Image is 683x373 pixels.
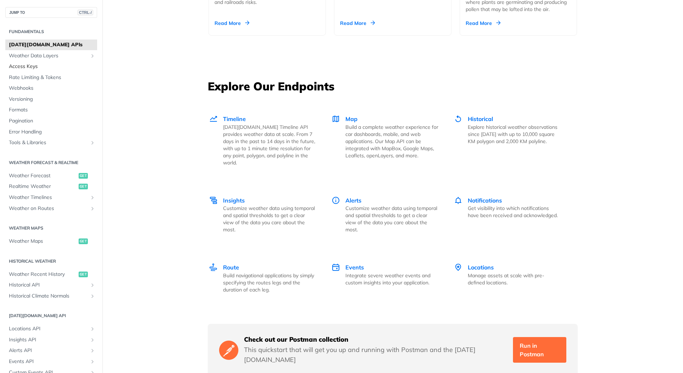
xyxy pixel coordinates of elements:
a: [DATE][DOMAIN_NAME] APIs [5,40,97,50]
img: Alerts [332,196,340,205]
button: Show subpages for Events API [90,359,95,364]
span: Insights API [9,336,88,343]
button: Show subpages for Insights API [90,337,95,343]
a: Historical APIShow subpages for Historical API [5,280,97,290]
span: Route [223,264,239,271]
a: Timeline Timeline [DATE][DOMAIN_NAME] Timeline API provides weather data at scale. From 7 days in... [208,100,324,181]
a: Weather Mapsget [5,236,97,247]
a: Webhooks [5,83,97,94]
a: Weather TimelinesShow subpages for Weather Timelines [5,192,97,203]
p: Get visibility into which notifications have been received and acknowledged. [468,205,561,219]
a: Locations Locations Manage assets at scale with pre-defined locations. [446,248,568,308]
span: Locations API [9,325,88,332]
span: get [79,238,88,244]
span: Error Handling [9,128,95,136]
span: Alerts [345,197,361,204]
button: Show subpages for Alerts API [90,348,95,353]
p: Explore historical weather observations since [DATE] with up to 10,000 square KM polygon and 2,00... [468,124,561,145]
a: Weather Data LayersShow subpages for Weather Data Layers [5,51,97,61]
button: Show subpages for Weather on Routes [90,206,95,211]
span: Events [345,264,364,271]
span: Webhooks [9,85,95,92]
div: Read More [466,20,501,27]
a: Historical Climate NormalsShow subpages for Historical Climate Normals [5,291,97,301]
button: Show subpages for Historical Climate Normals [90,293,95,299]
img: Postman Logo [219,340,238,361]
span: Historical API [9,282,88,289]
span: Rate Limiting & Tokens [9,74,95,81]
span: Locations [468,264,494,271]
img: Route [209,263,218,272]
span: get [79,272,88,277]
button: Show subpages for Weather Data Layers [90,53,95,59]
span: Weather Forecast [9,172,77,179]
button: Show subpages for Locations API [90,326,95,332]
a: Versioning [5,94,97,105]
a: Locations APIShow subpages for Locations API [5,324,97,334]
p: Customize weather data using temporal and spatial thresholds to get a clear view of the data you ... [345,205,438,233]
h2: Fundamentals [5,28,97,35]
a: Run in Postman [513,337,566,363]
span: get [79,184,88,189]
img: Events [332,263,340,272]
span: Weather Timelines [9,194,88,201]
span: Weather Maps [9,238,77,245]
a: Pagination [5,116,97,126]
span: Weather Data Layers [9,52,88,59]
p: Customize weather data using temporal and spatial thresholds to get a clear view of the data you ... [223,205,316,233]
h5: Check out our Postman collection [244,335,507,344]
a: Events Events Integrate severe weather events and custom insights into your application. [324,248,446,308]
span: Events API [9,358,88,365]
span: Pagination [9,117,95,125]
button: Show subpages for Weather Timelines [90,195,95,200]
span: get [79,173,88,179]
p: [DATE][DOMAIN_NAME] Timeline API provides weather data at scale. From 7 days in the past to 14 da... [223,124,316,166]
a: Tools & LibrariesShow subpages for Tools & Libraries [5,137,97,148]
span: Access Keys [9,63,95,70]
a: Access Keys [5,61,97,72]
a: Events APIShow subpages for Events API [5,356,97,367]
span: Insights [223,197,245,204]
a: Insights Insights Customize weather data using temporal and spatial thresholds to get a clear vie... [208,181,324,248]
a: Historical Historical Explore historical weather observations since [DATE] with up to 10,000 squa... [446,100,568,181]
a: Weather Forecastget [5,170,97,181]
button: Show subpages for Historical API [90,282,95,288]
a: Alerts Alerts Customize weather data using temporal and spatial thresholds to get a clear view of... [324,181,446,248]
span: Weather on Routes [9,205,88,212]
a: Realtime Weatherget [5,181,97,192]
span: Alerts API [9,347,88,354]
a: Weather on RoutesShow subpages for Weather on Routes [5,203,97,214]
h2: Weather Forecast & realtime [5,159,97,166]
h2: Weather Maps [5,225,97,231]
a: Insights APIShow subpages for Insights API [5,335,97,345]
div: Read More [340,20,375,27]
a: Rate Limiting & Tokens [5,72,97,83]
span: Weather Recent History [9,271,77,278]
span: Realtime Weather [9,183,77,190]
img: Historical [454,115,462,123]
a: Formats [5,105,97,115]
img: Insights [209,196,218,205]
h2: [DATE][DOMAIN_NAME] API [5,312,97,319]
img: Notifications [454,196,462,205]
span: Historical [468,115,493,122]
span: Historical Climate Normals [9,293,88,300]
h2: Historical Weather [5,258,97,264]
p: Build a complete weather experience for car dashboards, mobile, and web applications. Our Map API... [345,124,438,159]
span: CTRL-/ [78,10,93,15]
span: Tools & Libraries [9,139,88,146]
img: Timeline [209,115,218,123]
a: Route Route Build navigational applications by simply specifying the routes legs and the duration... [208,248,324,308]
p: Build navigational applications by simply specifying the routes legs and the duration of each leg. [223,272,316,293]
p: Manage assets at scale with pre-defined locations. [468,272,561,286]
span: [DATE][DOMAIN_NAME] APIs [9,41,95,48]
p: Integrate severe weather events and custom insights into your application. [345,272,438,286]
p: This quickstart that will get you up and running with Postman and the [DATE][DOMAIN_NAME] [244,345,507,365]
button: JUMP TOCTRL-/ [5,7,97,18]
span: Timeline [223,115,246,122]
h3: Explore Our Endpoints [208,78,578,94]
span: Map [345,115,358,122]
span: Formats [9,106,95,114]
a: Alerts APIShow subpages for Alerts API [5,345,97,356]
a: Map Map Build a complete weather experience for car dashboards, mobile, and web applications. Our... [324,100,446,181]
